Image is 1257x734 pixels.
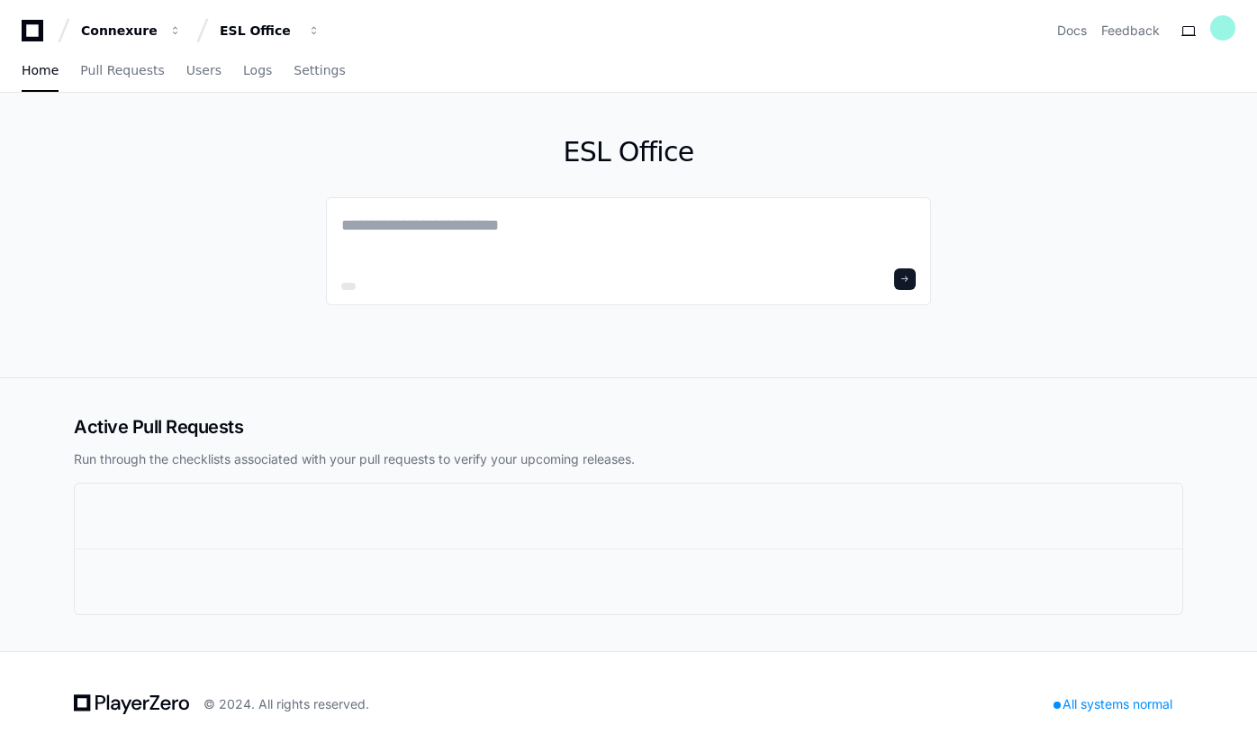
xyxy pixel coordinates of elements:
a: Users [186,50,222,92]
a: Logs [243,50,272,92]
div: ESL Office [220,22,297,40]
div: All systems normal [1043,692,1183,717]
a: Settings [294,50,345,92]
span: Home [22,65,59,76]
p: Run through the checklists associated with your pull requests to verify your upcoming releases. [74,450,1183,468]
button: Connexure [74,14,189,47]
h1: ESL Office [326,136,931,168]
a: Pull Requests [80,50,164,92]
a: Home [22,50,59,92]
span: Settings [294,65,345,76]
span: Logs [243,65,272,76]
span: Users [186,65,222,76]
span: Pull Requests [80,65,164,76]
button: ESL Office [213,14,328,47]
h2: Active Pull Requests [74,414,1183,439]
div: © 2024. All rights reserved. [203,695,369,713]
div: Connexure [81,22,158,40]
a: Docs [1057,22,1087,40]
button: Feedback [1101,22,1160,40]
